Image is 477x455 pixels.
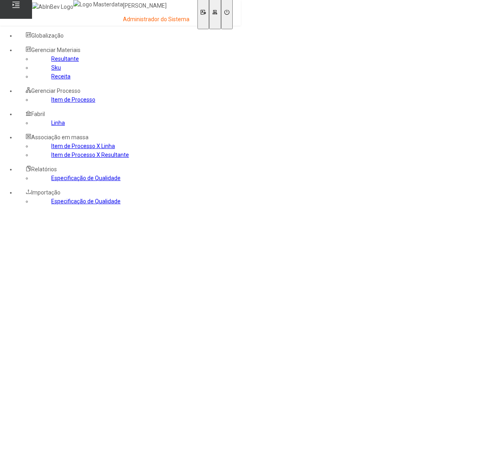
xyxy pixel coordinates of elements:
p: [PERSON_NAME] [123,2,189,10]
a: Especificação de Qualidade [51,175,121,181]
span: Gerenciar Processo [31,88,81,94]
span: Gerenciar Materiais [31,47,81,53]
span: Associação em massa [31,134,89,140]
a: Item de Processo X Linha [51,143,115,149]
span: Fabril [31,111,45,117]
a: Resultante [51,56,79,62]
a: Especificação de Qualidade [51,198,121,204]
a: Sku [51,64,61,71]
p: Administrador do Sistema [123,16,189,24]
a: Linha [51,120,65,126]
span: Relatórios [31,166,57,172]
a: Receita [51,73,70,80]
span: Importação [31,189,60,196]
a: Item de Processo X Resultante [51,152,129,158]
img: AbInBev Logo [32,2,73,11]
span: Globalização [31,32,64,39]
a: Item de Processo [51,96,95,103]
